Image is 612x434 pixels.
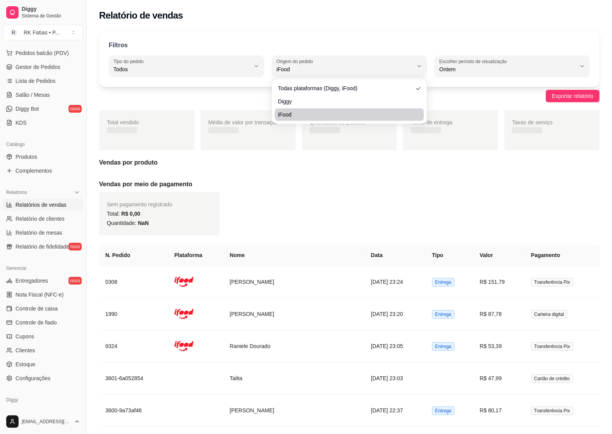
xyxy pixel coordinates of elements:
[473,395,525,427] td: R$ 80,17
[525,245,600,266] th: Pagamento
[15,215,65,223] span: Relatório de clientes
[107,211,140,217] span: Total:
[439,58,509,65] label: Escolher período de visualização
[99,362,168,395] td: 3601-6a052854
[3,262,83,274] div: Gerenciar
[531,374,573,383] span: Cartão de crédito
[15,243,69,250] span: Relatório de fidelidade
[276,65,413,73] span: iFood
[107,119,139,125] span: Total vendido
[365,298,426,330] td: [DATE] 23:20
[174,272,194,292] img: ifood
[208,119,278,125] span: Média de valor por transação
[223,266,365,298] td: [PERSON_NAME]
[473,245,525,266] th: Valor
[15,153,37,161] span: Produtos
[426,245,473,266] th: Tipo
[365,330,426,362] td: [DATE] 23:05
[552,92,593,100] span: Exportar relatório
[99,298,168,330] td: 1990
[22,419,71,425] span: [EMAIL_ADDRESS][DOMAIN_NAME]
[107,201,172,208] span: Sem pagamento registrado
[15,333,34,340] span: Cupons
[99,9,183,22] h2: Relatório de vendas
[411,119,452,125] span: Taxas de entrega
[174,369,194,388] img: diggy
[439,65,576,73] span: Ontem
[365,245,426,266] th: Data
[15,229,62,237] span: Relatório de mesas
[531,407,573,415] span: Transferência Pix
[223,245,365,266] th: Nome
[99,266,168,298] td: 0308
[432,342,454,351] span: Entrega
[168,245,223,266] th: Plataforma
[512,119,552,125] span: Taxas de serviço
[15,408,32,416] span: Planos
[223,298,365,330] td: [PERSON_NAME]
[15,305,58,312] span: Controle de caixa
[3,138,83,151] div: Catálogo
[113,65,250,73] span: Todos
[99,395,168,427] td: 3600-9a73af46
[223,395,365,427] td: [PERSON_NAME]
[365,362,426,395] td: [DATE] 23:03
[531,310,567,319] span: Carteira digital
[473,362,525,395] td: R$ 47,99
[113,58,146,65] label: Tipo do pedido
[15,277,48,285] span: Entregadores
[24,29,60,36] div: RK Fatias • P ...
[276,58,315,65] label: Origem do pedido
[278,98,413,105] span: Diggy
[174,304,194,324] img: ifood
[15,77,56,85] span: Lista de Pedidos
[138,220,149,226] span: NaN
[223,362,365,395] td: Talita
[99,330,168,362] td: 9324
[15,119,27,127] span: KDS
[15,291,63,298] span: Nota Fiscal (NFC-e)
[99,245,168,266] th: N. Pedido
[15,374,50,382] span: Configurações
[15,49,69,57] span: Pedidos balcão (PDV)
[99,180,600,189] h5: Vendas por meio de pagamento
[22,13,80,19] span: Sistema de Gestão
[473,298,525,330] td: R$ 87,78
[278,84,413,92] span: Todas plataformas (Diggy, iFood)
[174,336,194,356] img: ifood
[15,360,35,368] span: Estoque
[432,407,454,415] span: Entrega
[99,158,600,167] h5: Vendas por produto
[174,401,194,420] img: diggy
[15,167,52,175] span: Complementos
[109,41,128,50] p: Filtros
[473,330,525,362] td: R$ 53,39
[15,347,35,354] span: Clientes
[10,29,17,36] span: R
[15,105,39,113] span: Diggy Bot
[15,63,60,71] span: Gestor de Pedidos
[432,310,454,319] span: Entrega
[6,189,27,196] span: Relatórios
[3,394,83,406] div: Diggy
[22,6,80,13] span: Diggy
[365,266,426,298] td: [DATE] 23:24
[121,211,140,217] span: R$ 0,00
[531,342,573,351] span: Transferência Pix
[15,319,57,326] span: Controle de fiado
[432,278,454,286] span: Entrega
[531,278,573,286] span: Transferência Pix
[278,111,413,118] span: iFood
[473,266,525,298] td: R$ 151,79
[365,395,426,427] td: [DATE] 22:37
[3,25,83,40] button: Select a team
[15,201,67,209] span: Relatórios de vendas
[15,91,50,99] span: Salão / Mesas
[223,330,365,362] td: Raniele Dourado
[107,220,149,226] span: Quantidade:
